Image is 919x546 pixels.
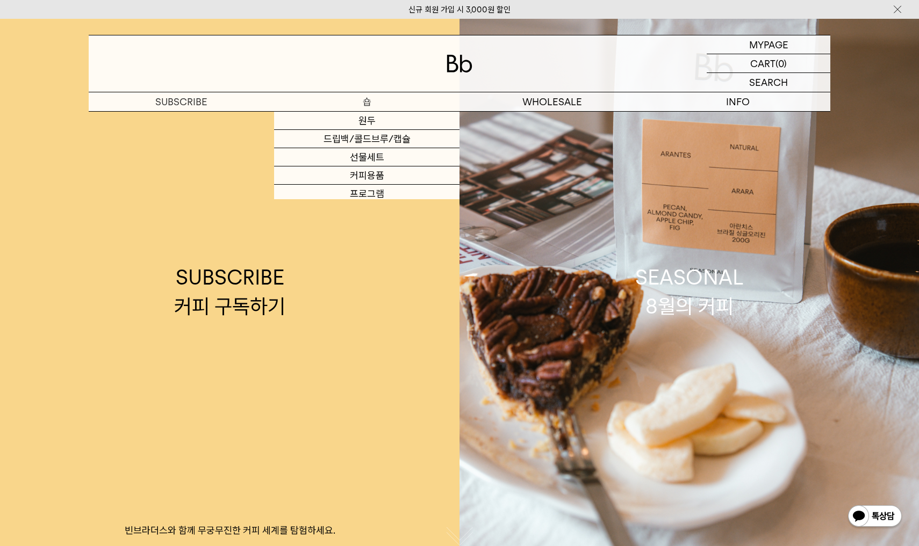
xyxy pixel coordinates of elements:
div: SUBSCRIBE 커피 구독하기 [174,263,285,320]
img: 카카오톡 채널 1:1 채팅 버튼 [847,504,903,530]
a: MYPAGE [707,35,830,54]
a: 원두 [274,112,460,130]
div: SEASONAL 8월의 커피 [635,263,744,320]
p: INFO [645,92,830,111]
a: 선물세트 [274,148,460,166]
a: CART (0) [707,54,830,73]
p: SEARCH [749,73,788,92]
p: WHOLESALE [460,92,645,111]
a: 커피용품 [274,166,460,185]
a: 신규 회원 가입 시 3,000원 할인 [408,5,511,14]
a: 숍 [274,92,460,111]
a: 드립백/콜드브루/캡슐 [274,130,460,148]
img: 로고 [447,55,472,72]
p: CART [750,54,776,72]
p: MYPAGE [749,35,788,54]
a: SUBSCRIBE [89,92,274,111]
a: 프로그램 [274,185,460,203]
p: (0) [776,54,787,72]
